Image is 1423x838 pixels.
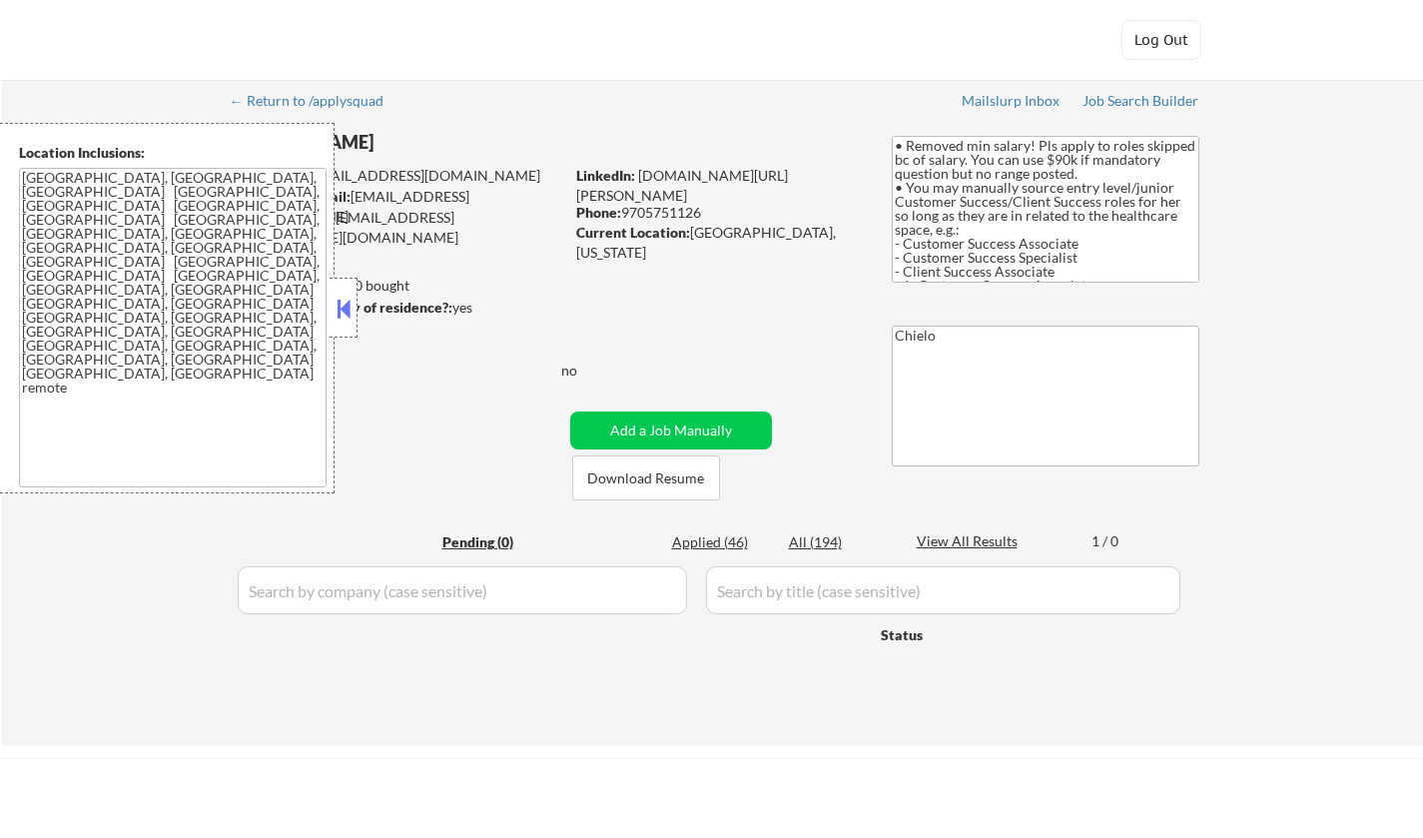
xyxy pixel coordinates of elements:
div: Mailslurp Inbox [962,94,1062,108]
div: View All Results [917,531,1024,551]
div: yes [231,298,557,318]
button: Log Out [1121,20,1201,60]
div: 1 / 0 [1091,531,1137,551]
div: [GEOGRAPHIC_DATA], [US_STATE] [576,223,859,262]
div: no [561,361,618,381]
strong: Current Location: [576,224,690,241]
a: [DOMAIN_NAME][URL][PERSON_NAME] [576,167,788,204]
a: ← Return to /applysquad [230,93,402,113]
strong: Phone: [576,204,621,221]
div: ← Return to /applysquad [230,94,402,108]
div: [EMAIL_ADDRESS][PERSON_NAME][DOMAIN_NAME] [232,208,563,247]
div: 46 sent / 200 bought [231,276,563,296]
div: [PERSON_NAME] [232,130,642,155]
strong: LinkedIn: [576,167,635,184]
a: Mailslurp Inbox [962,93,1062,113]
div: 9705751126 [576,203,859,223]
div: [EMAIL_ADDRESS][DOMAIN_NAME] [233,187,563,226]
div: All (194) [789,532,889,552]
button: Add a Job Manually [570,412,772,449]
div: Pending (0) [442,532,542,552]
div: Applied (46) [672,532,772,552]
input: Search by title (case sensitive) [706,566,1180,614]
div: Status [881,616,1053,652]
button: Download Resume [572,455,720,500]
div: [EMAIL_ADDRESS][DOMAIN_NAME] [233,166,563,186]
input: Search by company (case sensitive) [238,566,687,614]
div: Job Search Builder [1082,94,1199,108]
div: Location Inclusions: [19,143,327,163]
a: Job Search Builder [1082,93,1199,113]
